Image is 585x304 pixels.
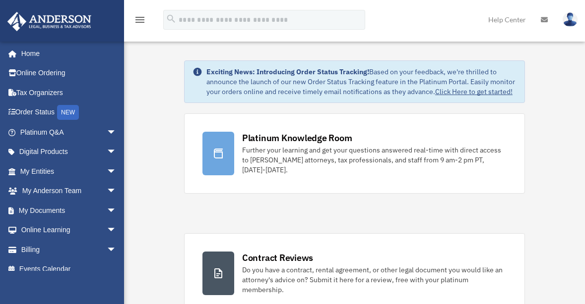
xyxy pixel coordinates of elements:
span: arrow_drop_down [107,220,127,241]
i: search [166,13,177,24]
div: NEW [57,105,79,120]
i: menu [134,14,146,26]
a: menu [134,17,146,26]
div: Based on your feedback, we're thrilled to announce the launch of our new Order Status Tracking fe... [206,67,517,97]
a: Home [7,44,127,63]
span: arrow_drop_down [107,161,127,182]
a: Digital Productsarrow_drop_down [7,142,131,162]
a: My Anderson Teamarrow_drop_down [7,181,131,201]
a: Platinum Q&Aarrow_drop_down [7,122,131,142]
a: Platinum Knowledge Room Further your learning and get your questions answered real-time with dire... [184,113,525,194]
div: Further your learning and get your questions answered real-time with direct access to [PERSON_NAM... [242,145,507,175]
span: arrow_drop_down [107,122,127,143]
span: arrow_drop_down [107,240,127,260]
a: Events Calendar [7,259,131,279]
a: Order StatusNEW [7,102,131,123]
span: arrow_drop_down [107,181,127,202]
a: Tax Organizers [7,83,131,102]
strong: Exciting News: Introducing Order Status Tracking! [206,67,369,76]
a: Click Here to get started! [435,87,513,96]
a: Billingarrow_drop_down [7,240,131,259]
a: Online Learningarrow_drop_down [7,220,131,240]
img: Anderson Advisors Platinum Portal [4,12,94,31]
span: arrow_drop_down [107,201,127,221]
img: User Pic [563,12,578,27]
span: arrow_drop_down [107,142,127,162]
div: Do you have a contract, rental agreement, or other legal document you would like an attorney's ad... [242,265,507,295]
a: Online Ordering [7,63,131,83]
a: My Documentsarrow_drop_down [7,201,131,220]
a: My Entitiesarrow_drop_down [7,161,131,181]
div: Contract Reviews [242,252,313,264]
div: Platinum Knowledge Room [242,132,352,144]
